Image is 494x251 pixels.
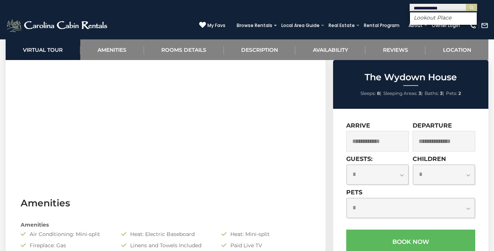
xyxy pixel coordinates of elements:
[116,230,216,238] div: Heat: Electric Baseboard
[425,90,439,96] span: Baths:
[419,90,421,96] strong: 3
[383,89,423,98] li: |
[207,22,225,29] span: My Favs
[346,155,372,162] label: Guests:
[233,20,276,31] a: Browse Rentals
[116,242,216,249] div: Linens and Towels Included
[405,20,426,31] a: About
[425,39,488,60] a: Location
[199,21,225,29] a: My Favs
[6,18,110,33] img: White-1-2.png
[413,155,446,162] label: Children
[216,230,316,238] div: Heat: Mini-split
[440,90,443,96] strong: 3
[377,90,380,96] strong: 8
[15,230,116,238] div: Air Conditioning: Mini-split
[413,122,452,129] label: Departure
[278,20,323,31] a: Local Area Guide
[346,122,370,129] label: Arrive
[80,39,144,60] a: Amenities
[360,89,381,98] li: |
[360,90,376,96] span: Sleeps:
[346,189,362,196] label: Pets
[365,39,425,60] a: Reviews
[458,90,461,96] strong: 2
[425,89,444,98] li: |
[216,242,316,249] div: Paid Live TV
[6,39,80,60] a: Virtual Tour
[295,39,365,60] a: Availability
[325,20,359,31] a: Real Estate
[446,90,457,96] span: Pets:
[15,242,116,249] div: Fireplace: Gas
[144,39,224,60] a: Rooms Details
[224,39,296,60] a: Description
[428,20,464,31] a: Owner Login
[481,22,488,29] img: mail-regular-white.png
[335,72,486,82] h2: The Wydown House
[360,20,403,31] a: Rental Program
[21,197,311,210] h3: Amenities
[383,90,417,96] span: Sleeping Areas:
[469,22,477,29] img: phone-regular-white.png
[414,14,451,21] em: Lookout Place
[15,221,316,228] div: Amenities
